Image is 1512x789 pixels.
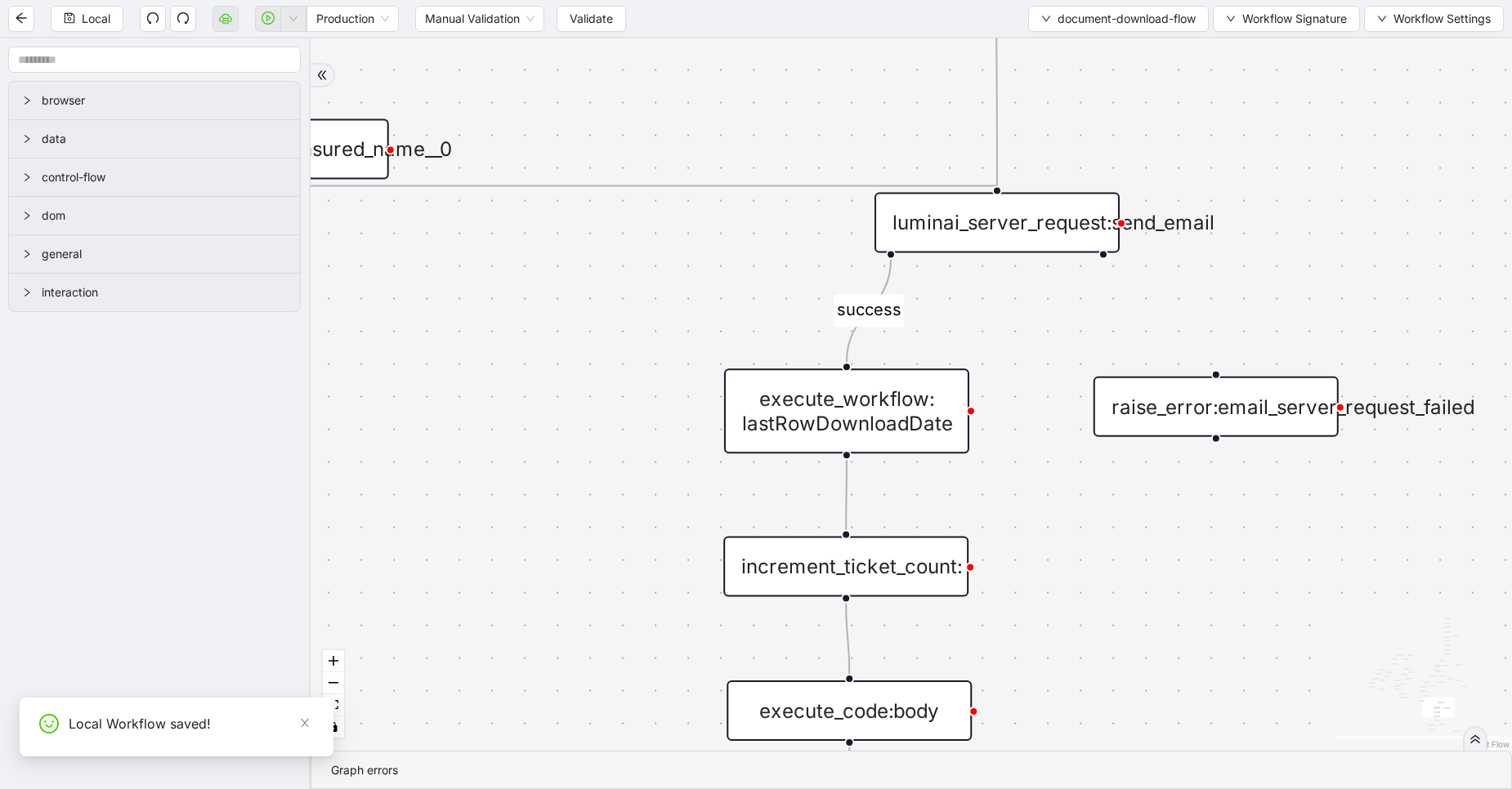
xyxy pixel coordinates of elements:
span: right [22,134,32,144]
div: dom [9,197,300,234]
span: double-right [1470,733,1481,745]
button: play-circle [255,6,281,32]
span: redo [177,11,190,25]
span: Validate [570,10,613,28]
span: Local [82,10,110,28]
span: plus-circle [460,42,501,83]
span: Workflow Settings [1393,10,1491,28]
button: down [280,6,306,32]
a: React Flow attribution [1467,739,1510,749]
div: Local Workflow saved! [69,714,314,733]
span: document-download-flow [1058,10,1196,28]
span: dom [42,207,287,225]
button: toggle interactivity [323,716,344,738]
span: right [22,249,32,259]
div: raise_error:email_server_request_failed [1094,377,1339,437]
span: general [42,245,287,263]
div: execute_code:body [727,680,972,741]
span: down [1377,14,1387,24]
span: undo [146,11,159,25]
span: double-right [316,69,328,81]
div: interaction [9,274,300,311]
button: Validate [557,6,626,32]
button: zoom in [323,650,344,672]
span: right [22,288,32,297]
div: execute_workflow: lastRowDownloadDate [724,368,969,453]
span: plus-circle [1083,277,1124,318]
g: Edge from increment_ticket_count: to execute_code:body [846,603,849,674]
button: cloud-server [212,6,239,32]
span: close [299,717,311,729]
span: right [22,211,32,221]
button: downWorkflow Settings [1364,6,1504,32]
span: data [42,130,287,148]
span: play-circle [262,11,275,25]
span: Manual Validation [425,7,535,31]
span: right [22,96,32,105]
div: execute_code:insured_name__0 [144,118,389,179]
span: cloud-server [219,11,232,25]
span: arrow-left [15,11,28,25]
div: data [9,120,300,158]
button: redo [170,6,196,32]
div: control-flow [9,158,300,196]
button: zoom out [323,672,344,694]
div: increment_ticket_count: [723,536,968,596]
div: raise_error:email_server_request_failedplus-circle [1094,377,1339,437]
div: browser [9,82,300,119]
button: fit view [323,694,344,716]
span: down [289,14,298,24]
span: control-flow [42,168,287,186]
span: down [1041,14,1051,24]
button: downdocument-download-flow [1028,6,1209,32]
span: plus-circle [1196,461,1237,502]
span: interaction [42,283,287,301]
button: undo [140,6,166,32]
button: arrow-left [8,6,34,32]
button: saveLocal [51,6,123,32]
button: downWorkflow Signature [1213,6,1360,32]
span: browser [42,91,287,109]
g: Edge from luminai_server_request:send_email to execute_workflow: lastRowDownloadDate [834,259,904,362]
g: Edge from execute_workflow: lastRowDownloadDate to increment_ticket_count: [846,460,847,529]
span: save [64,12,75,24]
span: smile [39,714,59,733]
div: general [9,235,300,273]
div: luminai_server_request:send_emailplus-circle [875,192,1120,252]
span: Production [316,7,389,31]
div: luminai_server_request:send_email [875,192,1120,252]
span: down [1226,14,1236,24]
span: Workflow Signature [1242,10,1347,28]
div: Graph errors [331,761,1492,779]
span: right [22,172,32,182]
